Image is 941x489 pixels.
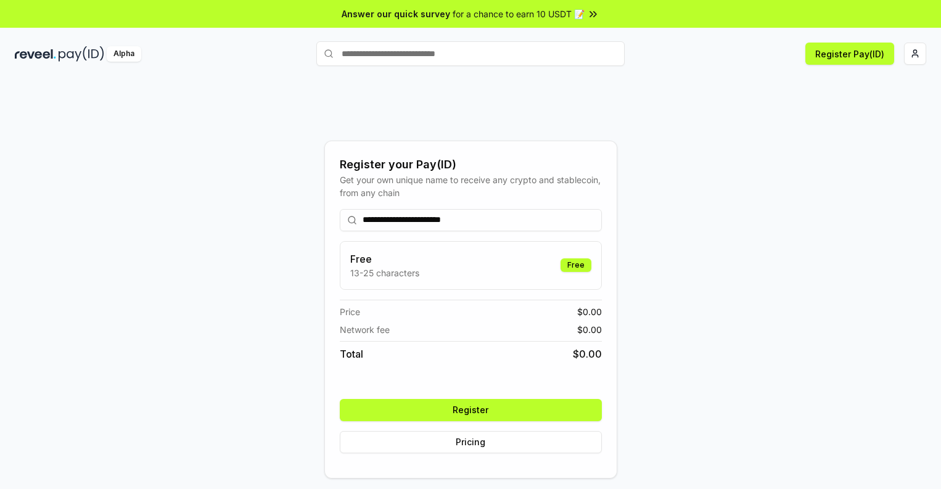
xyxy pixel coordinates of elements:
[350,266,419,279] p: 13-25 characters
[342,7,450,20] span: Answer our quick survey
[350,252,419,266] h3: Free
[107,46,141,62] div: Alpha
[340,399,602,421] button: Register
[577,305,602,318] span: $ 0.00
[15,46,56,62] img: reveel_dark
[340,305,360,318] span: Price
[453,7,585,20] span: for a chance to earn 10 USDT 📝
[340,431,602,453] button: Pricing
[805,43,894,65] button: Register Pay(ID)
[340,156,602,173] div: Register your Pay(ID)
[577,323,602,336] span: $ 0.00
[340,173,602,199] div: Get your own unique name to receive any crypto and stablecoin, from any chain
[340,323,390,336] span: Network fee
[59,46,104,62] img: pay_id
[340,347,363,361] span: Total
[561,258,591,272] div: Free
[573,347,602,361] span: $ 0.00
